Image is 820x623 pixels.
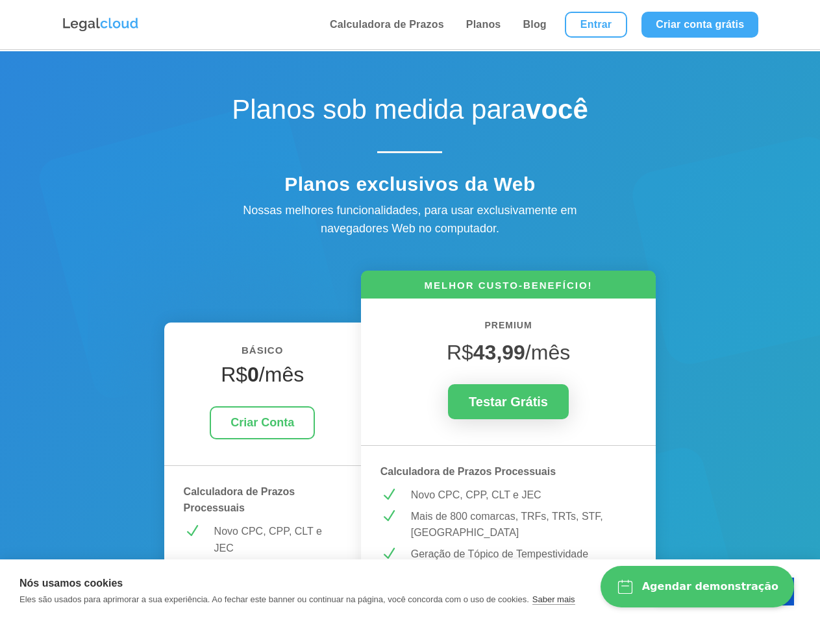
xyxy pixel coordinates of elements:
p: Eles são usados para aprimorar a sua experiência. Ao fechar este banner ou continuar na página, v... [19,594,529,604]
p: Mais de 800 comarcas, TRFs, TRTs, STF, [GEOGRAPHIC_DATA] [411,508,637,541]
h1: Planos sob medida para [182,93,637,132]
h6: PREMIUM [380,318,637,340]
a: Criar Conta [210,406,315,439]
span: N [184,523,200,539]
a: Testar Grátis [448,384,569,419]
h6: MELHOR CUSTO-BENEFÍCIO! [361,278,656,299]
img: Logo da Legalcloud [62,16,140,33]
p: Novo CPC, CPP, CLT e JEC [411,487,637,504]
strong: Nós usamos cookies [19,578,123,589]
span: N [380,508,397,524]
strong: você [526,94,588,125]
strong: 43,99 [473,341,525,364]
strong: Calculadora de Prazos Processuais [380,466,556,477]
h4: R$ /mês [184,362,342,393]
a: Criar conta grátis [641,12,758,38]
a: Entrar [565,12,627,38]
h4: Planos exclusivos da Web [182,173,637,202]
a: Saber mais [532,594,575,605]
h6: BÁSICO [184,342,342,365]
strong: 0 [247,363,259,386]
p: Novo CPC, CPP, CLT e JEC [214,523,342,556]
strong: Calculadora de Prazos Processuais [184,486,295,514]
div: Nossas melhores funcionalidades, para usar exclusivamente em navegadores Web no computador. [215,201,604,239]
span: N [380,546,397,562]
p: Geração de Tópico de Tempestividade [411,546,637,563]
span: N [380,487,397,503]
span: R$ /mês [447,341,570,364]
